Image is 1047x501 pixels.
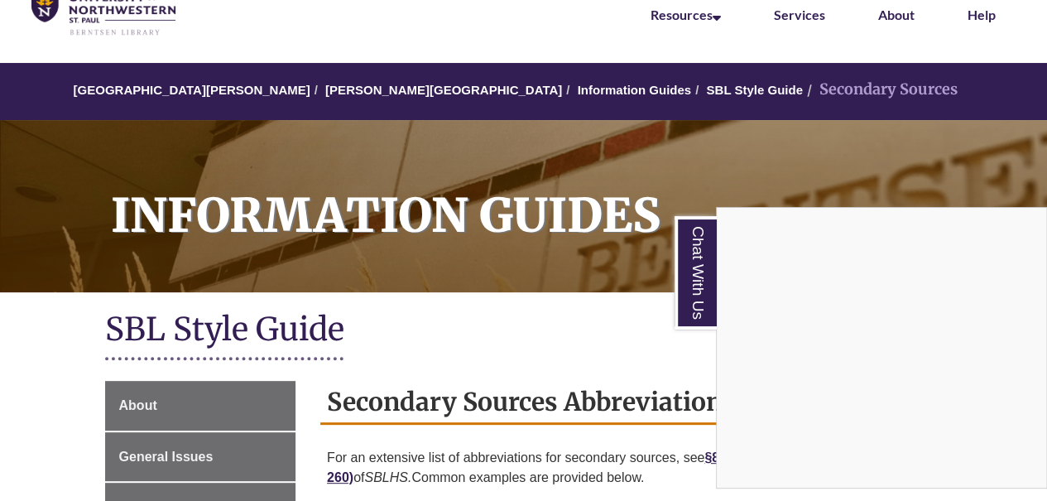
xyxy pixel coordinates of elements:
div: Chat With Us [716,207,1047,489]
a: About [878,7,915,22]
a: Services [774,7,825,22]
iframe: Chat Widget [717,208,1046,488]
a: Help [968,7,996,22]
a: Resources [651,7,721,22]
a: Chat With Us [675,216,717,330]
